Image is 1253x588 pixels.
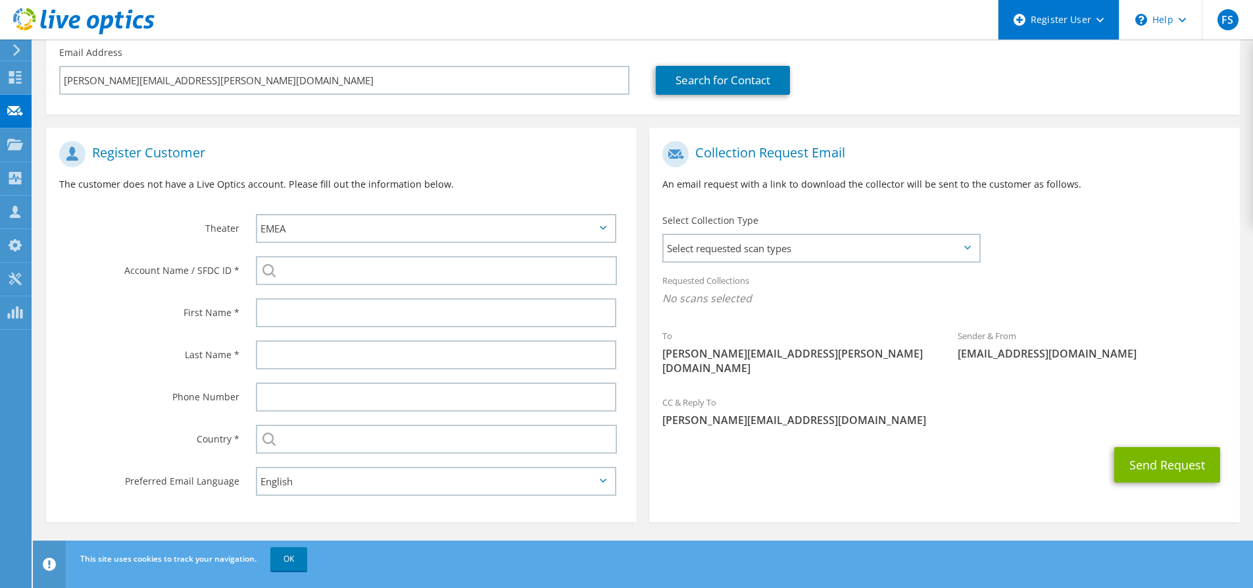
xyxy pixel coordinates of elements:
div: To [649,322,945,382]
label: First Name * [59,298,239,319]
a: OK [270,547,307,571]
button: Send Request [1114,447,1220,483]
span: This site uses cookies to track your navigation. [80,553,257,564]
label: Last Name * [59,340,239,361]
div: Requested Collections [649,267,1239,315]
div: Sender & From [945,322,1240,367]
div: CC & Reply To [649,388,1239,434]
svg: \n [1135,14,1147,26]
span: [EMAIL_ADDRESS][DOMAIN_NAME] [958,346,1227,361]
a: Search for Contact [656,66,790,95]
label: Theater [59,214,239,235]
p: An email request with a link to download the collector will be sent to the customer as follows. [662,177,1226,192]
label: Account Name / SFDC ID * [59,256,239,277]
p: The customer does not have a Live Optics account. Please fill out the information below. [59,177,623,192]
label: Preferred Email Language [59,467,239,488]
label: Select Collection Type [662,214,758,227]
span: [PERSON_NAME][EMAIL_ADDRESS][PERSON_NAME][DOMAIN_NAME] [662,346,931,375]
span: FS [1217,9,1239,30]
h1: Register Customer [59,141,616,167]
span: Select requested scan types [664,235,979,261]
label: Phone Number [59,383,239,404]
label: Country * [59,425,239,446]
h1: Collection Request Email [662,141,1219,167]
span: [PERSON_NAME][EMAIL_ADDRESS][DOMAIN_NAME] [662,413,1226,427]
label: Email Address [59,46,122,59]
span: No scans selected [662,291,1226,306]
